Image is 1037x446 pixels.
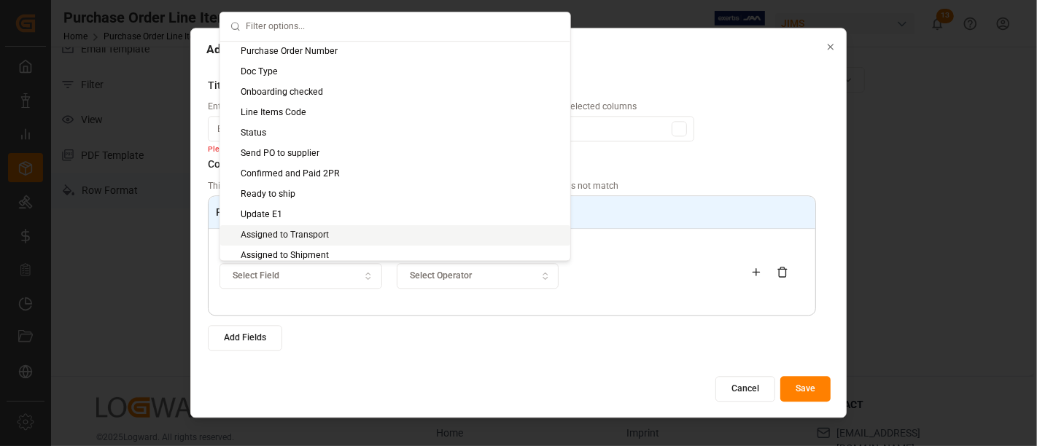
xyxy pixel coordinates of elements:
[208,78,230,93] span: Title
[220,42,570,62] div: Purchase Order Number
[220,225,570,246] div: Assigned to Transport
[208,326,282,351] button: Add Fields
[715,377,775,402] button: Cancel
[206,44,831,55] h2: Add Field
[208,144,444,157] small: Please enter title here
[220,184,570,205] div: Ready to ship
[216,203,808,222] p: Preview:
[208,180,816,193] p: This is the color which will be shown for those rows/column where any of the condition does not m...
[220,82,570,103] div: Onboarding checked
[220,205,570,225] div: Update E1
[220,123,570,144] div: Status
[208,157,253,173] span: Condition
[220,42,570,260] div: Suggestions
[220,246,570,266] div: Assigned to Shipment
[410,270,472,283] span: Select Operator
[246,12,560,41] input: Filter options...
[220,164,570,184] div: Confirmed and Paid 2PR
[220,62,570,82] div: Doc Type
[780,377,831,402] button: Save
[233,270,280,283] span: Select Field
[220,144,570,164] div: Send PO to supplier
[459,101,695,114] p: To make color changes for selected columns
[208,117,444,142] input: Enter Title
[208,101,444,114] p: Enter title
[220,103,570,123] div: Line Items Code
